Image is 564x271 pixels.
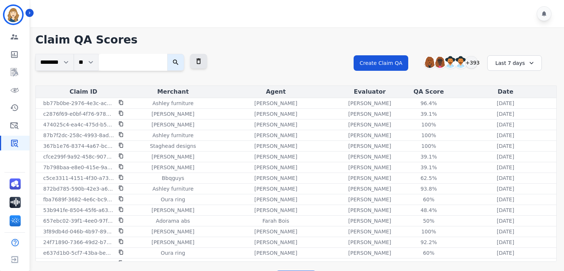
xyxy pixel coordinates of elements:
[43,164,114,171] p: 7b798baa-e8e0-415e-9aba-2bab9f8f6d33
[254,239,297,246] p: [PERSON_NAME]
[497,121,514,128] p: [DATE]
[348,100,391,107] p: [PERSON_NAME]
[254,110,297,118] p: [PERSON_NAME]
[348,142,391,150] p: [PERSON_NAME]
[254,100,297,107] p: [PERSON_NAME]
[37,87,130,96] div: Claim ID
[348,185,391,192] p: [PERSON_NAME]
[262,217,289,225] p: Farah Bois
[412,206,445,214] div: 48.4%
[348,239,391,246] p: [PERSON_NAME]
[412,142,445,150] div: 100%
[412,249,445,257] div: 60%
[151,228,194,235] p: [PERSON_NAME]
[412,196,445,203] div: 60%
[487,55,542,71] div: Last 7 days
[254,174,297,182] p: [PERSON_NAME]
[348,206,391,214] p: [PERSON_NAME]
[152,185,193,192] p: Ashley furniture
[404,87,453,96] div: QA Score
[156,217,190,225] p: Adorama abs
[497,153,514,160] p: [DATE]
[354,55,408,71] button: Create Claim QA
[43,249,114,257] p: e637d1b0-5cf7-43ba-be1e-9b29024fe83c
[216,87,335,96] div: Agent
[497,110,514,118] p: [DATE]
[497,228,514,235] p: [DATE]
[151,110,194,118] p: [PERSON_NAME]
[161,249,185,257] p: Oura ring
[348,174,391,182] p: [PERSON_NAME]
[150,142,196,150] p: Staghead designs
[497,164,514,171] p: [DATE]
[497,174,514,182] p: [DATE]
[348,249,391,257] p: [PERSON_NAME]
[348,164,391,171] p: [PERSON_NAME]
[412,110,445,118] div: 39.1%
[412,121,445,128] div: 100%
[497,217,514,225] p: [DATE]
[254,228,297,235] p: [PERSON_NAME]
[43,185,114,192] p: 872bd785-590b-42e3-a652-d5a49616d2b8
[4,6,22,24] img: Bordered avatar
[162,174,184,182] p: Bbqguys
[254,132,297,139] p: [PERSON_NAME]
[151,164,194,171] p: [PERSON_NAME]
[412,174,445,182] div: 62.5%
[164,260,182,267] p: Partsdr
[151,206,194,214] p: [PERSON_NAME]
[348,110,391,118] p: [PERSON_NAME]
[43,228,114,235] p: 3f89db4d-046b-4b97-8953-ddccb983f8ca
[412,217,445,225] div: 50%
[43,142,114,150] p: 367b1e76-8374-4a67-bce2-955ab19df23d
[43,260,114,267] p: 708409ac-99b1-4bb9-800e-a1e890b9d501
[412,132,445,139] div: 100%
[497,142,514,150] p: [DATE]
[43,196,114,203] p: fba7689f-3682-4e6c-bc95-8bf3a058670b
[497,249,514,257] p: [DATE]
[43,153,114,160] p: cfce299f-9a92-458c-9075-4ac45f0d1755
[151,121,194,128] p: [PERSON_NAME]
[338,87,401,96] div: Evaluator
[254,164,297,171] p: [PERSON_NAME]
[35,33,557,46] h1: Claim QA Scores
[43,174,114,182] p: c5ce3311-4151-4f30-a731-995d789f04e8
[254,142,297,150] p: [PERSON_NAME]
[43,239,114,246] p: 24f71890-7366-49d2-b7ff-3b2cf31ed447
[412,164,445,171] div: 39.1%
[152,100,193,107] p: Ashley furniture
[151,153,194,160] p: [PERSON_NAME]
[497,260,514,267] p: [DATE]
[161,196,185,203] p: Oura ring
[348,217,391,225] p: [PERSON_NAME]
[254,153,297,160] p: [PERSON_NAME]
[254,249,297,257] p: [PERSON_NAME]
[497,196,514,203] p: [DATE]
[497,239,514,246] p: [DATE]
[348,153,391,160] p: [PERSON_NAME]
[152,132,193,139] p: Ashley furniture
[412,185,445,192] div: 93.8%
[348,121,391,128] p: [PERSON_NAME]
[412,239,445,246] div: 92.2%
[43,132,114,139] p: 87b7f2dc-258c-4993-8ad0-49f318c34135
[254,185,297,192] p: [PERSON_NAME]
[254,196,297,203] p: [PERSON_NAME]
[348,228,391,235] p: [PERSON_NAME]
[254,206,297,214] p: [PERSON_NAME]
[43,100,114,107] p: bb77b0be-2976-4e3c-ac54-f4b306cae75c
[412,228,445,235] div: 100%
[151,239,194,246] p: [PERSON_NAME]
[43,121,114,128] p: 474025c4-ea4c-475d-b514-52f519d76e72
[497,132,514,139] p: [DATE]
[254,121,297,128] p: [PERSON_NAME]
[43,206,114,214] p: 53b941fe-8504-45f6-a63a-c18c8af62ec3
[133,87,213,96] div: Merchant
[465,56,478,69] div: +393
[348,132,391,139] p: [PERSON_NAME]
[412,100,445,107] div: 96.4%
[254,260,297,267] p: [PERSON_NAME]
[497,185,514,192] p: [DATE]
[456,87,555,96] div: Date
[348,260,391,267] p: [PERSON_NAME]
